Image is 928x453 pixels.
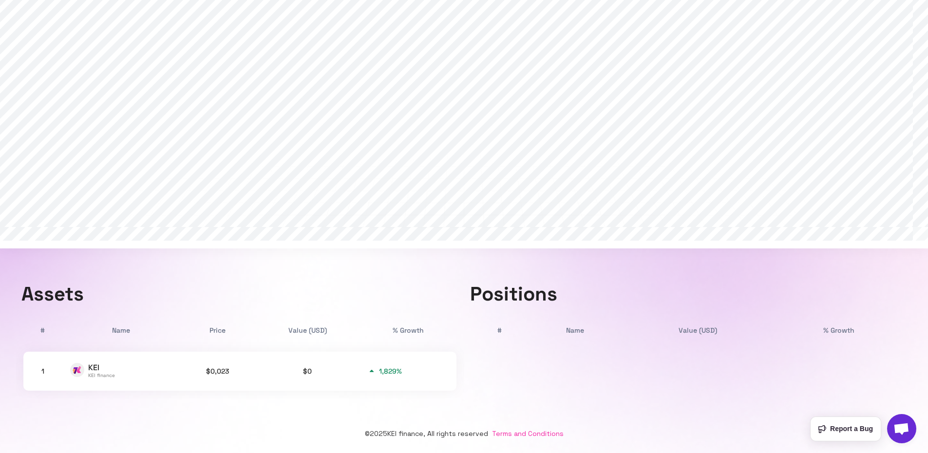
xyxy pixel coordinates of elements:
[528,317,622,344] th: Name
[255,352,360,391] td: $ 0
[492,429,564,438] span: Terms and Conditions
[180,317,255,344] th: Price
[23,352,62,391] td: 1
[62,317,180,344] th: Name
[255,317,360,344] th: Value (USD)
[180,352,255,391] td: $ 0,023
[16,280,464,309] p: assets
[360,317,456,344] th: % Growth
[774,317,905,344] th: % Growth
[88,372,115,379] p: KEI finance
[368,366,449,377] p: 1,829 %
[492,428,564,439] a: Terms and Conditions
[365,428,488,439] span: © 2025 KEI finance, All rights reserved
[464,280,913,309] p: positions
[23,317,62,344] th: #
[622,317,774,344] th: Value (USD)
[70,363,84,377] img: kei-finance-icon
[887,414,916,443] div: Mở cuộc trò chuyện
[472,317,528,344] th: #
[88,363,115,372] p: KEI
